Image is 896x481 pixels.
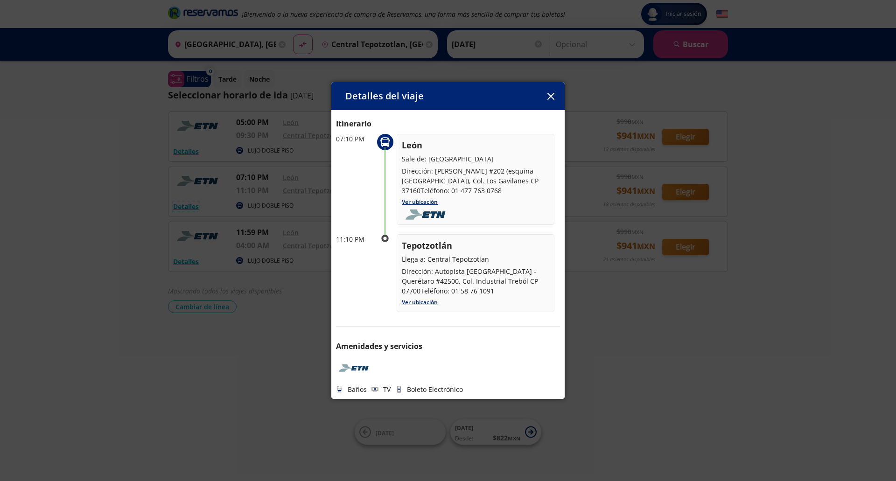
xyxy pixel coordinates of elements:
[402,154,549,164] p: Sale de: [GEOGRAPHIC_DATA]
[402,239,549,252] p: Tepotzotlán
[336,234,373,244] p: 11:10 PM
[402,254,549,264] p: Llega a: Central Tepotzotlan
[402,198,438,206] a: Ver ubicación
[348,384,367,394] p: Baños
[336,341,560,352] p: Amenidades y servicios
[336,361,373,375] img: ETN
[383,384,391,394] p: TV
[402,266,549,296] p: Dirección: Autopista [GEOGRAPHIC_DATA] - Querétaro #42500, Col. Industrial Treból CP 07700Teléfon...
[402,166,549,195] p: Dirección: [PERSON_NAME] #202 (esquina [GEOGRAPHIC_DATA]), Col. Los Gavilanes CP 37160Teléfono: 0...
[345,89,424,103] p: Detalles del viaje
[407,384,463,394] p: Boleto Electrónico
[336,118,560,129] p: Itinerario
[336,134,373,144] p: 07:10 PM
[402,139,549,152] p: León
[402,298,438,306] a: Ver ubicación
[402,209,452,220] img: foobar2.png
